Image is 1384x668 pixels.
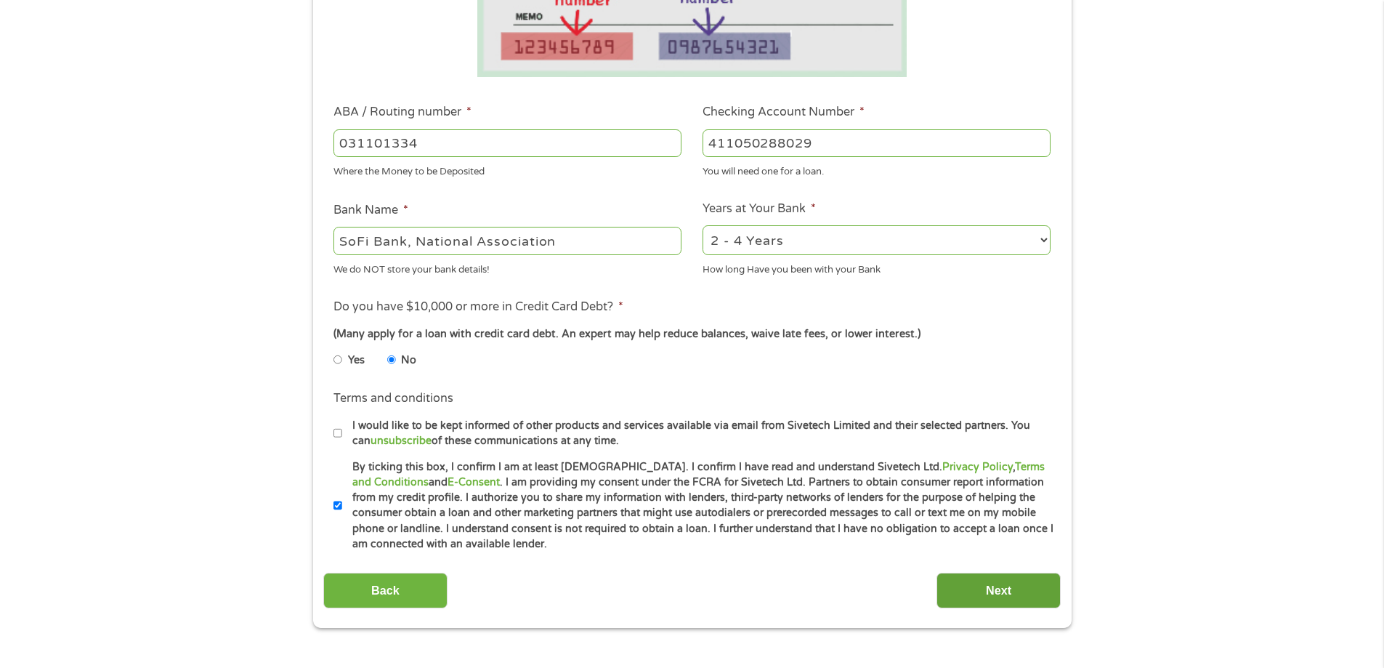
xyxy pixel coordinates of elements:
input: Next [936,573,1061,608]
div: How long Have you been with your Bank [703,257,1051,277]
input: 263177916 [333,129,681,157]
a: Terms and Conditions [352,461,1045,488]
label: Terms and conditions [333,391,453,406]
a: unsubscribe [371,435,432,447]
label: No [401,353,416,369]
label: Checking Account Number [703,105,865,120]
label: By ticking this box, I confirm I am at least [DEMOGRAPHIC_DATA]. I confirm I have read and unders... [342,459,1055,552]
input: 345634636 [703,129,1051,157]
div: Where the Money to be Deposited [333,160,681,180]
label: Years at Your Bank [703,201,816,217]
a: Privacy Policy [942,461,1013,473]
label: Bank Name [333,203,408,218]
div: We do NOT store your bank details! [333,257,681,277]
input: Back [323,573,448,608]
div: (Many apply for a loan with credit card debt. An expert may help reduce balances, waive late fees... [333,326,1050,342]
div: You will need one for a loan. [703,160,1051,180]
label: Do you have $10,000 or more in Credit Card Debt? [333,299,623,315]
label: ABA / Routing number [333,105,472,120]
label: Yes [348,353,365,369]
a: E-Consent [448,476,500,488]
label: I would like to be kept informed of other products and services available via email from Sivetech... [342,418,1055,449]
